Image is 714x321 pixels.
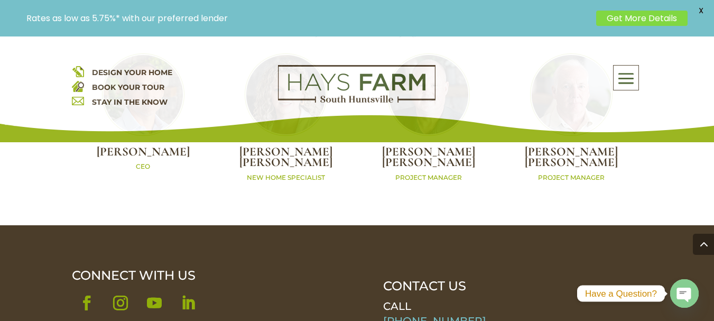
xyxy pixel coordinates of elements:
[92,82,164,92] a: BOOK YOUR TOUR
[72,65,84,77] img: design your home
[383,279,632,294] p: CONTACT US
[72,162,215,171] p: CEO
[72,80,84,92] img: book your home tour
[500,173,643,182] p: PROJECT MANAGER
[173,288,203,318] a: Follow on LinkedIn
[72,288,101,318] a: Follow on Facebook
[92,97,168,107] a: STAY IN THE KNOW
[278,96,435,105] a: hays farm homes huntsville development
[72,146,215,163] h2: [PERSON_NAME]
[215,173,357,182] p: NEW HOME SPECIALIST
[693,3,709,19] span: X
[278,65,435,103] img: Logo
[92,68,172,77] a: DESIGN YOUR HOME
[72,268,341,283] div: CONNECT WITH US
[357,173,500,182] p: PROJECT MANAGER
[215,146,357,173] h2: [PERSON_NAME] [PERSON_NAME]
[383,300,411,313] span: CALL
[26,13,591,23] p: Rates as low as 5.75%* with our preferred lender
[357,146,500,173] h2: [PERSON_NAME] [PERSON_NAME]
[140,288,169,318] a: Follow on Youtube
[106,288,135,318] a: Follow on Instagram
[500,146,643,173] h2: [PERSON_NAME] [PERSON_NAME]
[596,11,688,26] a: Get More Details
